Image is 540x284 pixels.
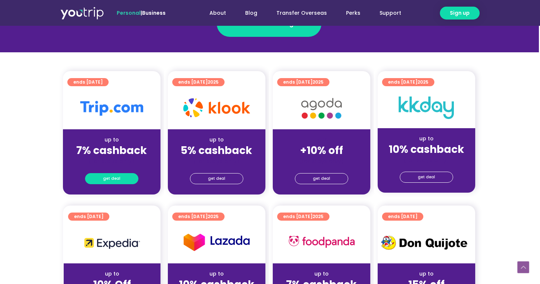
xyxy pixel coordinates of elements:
div: up to [174,136,260,144]
a: ends [DATE]2025 [277,213,329,221]
a: get deal [85,173,138,184]
span: ends [DATE] [388,213,417,221]
span: Sign up [450,9,470,17]
div: up to [384,135,469,143]
strong: +10% off [300,143,343,158]
span: get deal [418,172,435,182]
nav: Menu [186,6,411,20]
span: ends [DATE] [283,213,324,221]
a: ends [DATE] [68,213,109,221]
span: up to [315,136,328,143]
a: ends [DATE]2025 [172,78,225,86]
a: ends [DATE]2025 [382,78,434,86]
div: (for stays only) [174,157,260,165]
span: ends [DATE] [73,78,103,86]
strong: 5% cashback [181,143,252,158]
span: 2025 [208,213,219,220]
span: ends [DATE] [74,213,103,221]
a: Blog [236,6,267,20]
a: ends [DATE] [382,213,423,221]
a: Sign up [440,7,480,20]
a: get deal [295,173,348,184]
div: up to [384,270,469,278]
div: (for stays only) [384,156,469,164]
span: ends [DATE] [388,78,428,86]
span: get deal [208,173,225,184]
span: ends [DATE] [283,78,324,86]
div: up to [70,270,155,278]
div: up to [174,270,260,278]
a: Business [142,9,166,17]
span: | [117,9,166,17]
a: get deal [400,172,453,183]
div: up to [279,270,364,278]
span: 2025 [208,79,219,85]
div: (for stays only) [69,157,155,165]
span: Personal [117,9,141,17]
a: ends [DATE]2025 [277,78,329,86]
a: ends [DATE]2025 [172,213,225,221]
div: up to [69,136,155,144]
span: get deal [313,173,330,184]
a: ends [DATE] [67,78,109,86]
span: 2025 [417,79,428,85]
a: About [200,6,236,20]
strong: 7% cashback [76,143,147,158]
span: ends [DATE] [178,78,219,86]
a: Support [370,6,411,20]
a: get deal [190,173,243,184]
a: Transfer Overseas [267,6,336,20]
span: ends [DATE] [178,213,219,221]
a: Perks [336,6,370,20]
strong: 10% cashback [389,142,464,157]
span: get deal [103,173,120,184]
div: (for stays only) [279,157,364,165]
span: 2025 [313,213,324,220]
span: 2025 [313,79,324,85]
